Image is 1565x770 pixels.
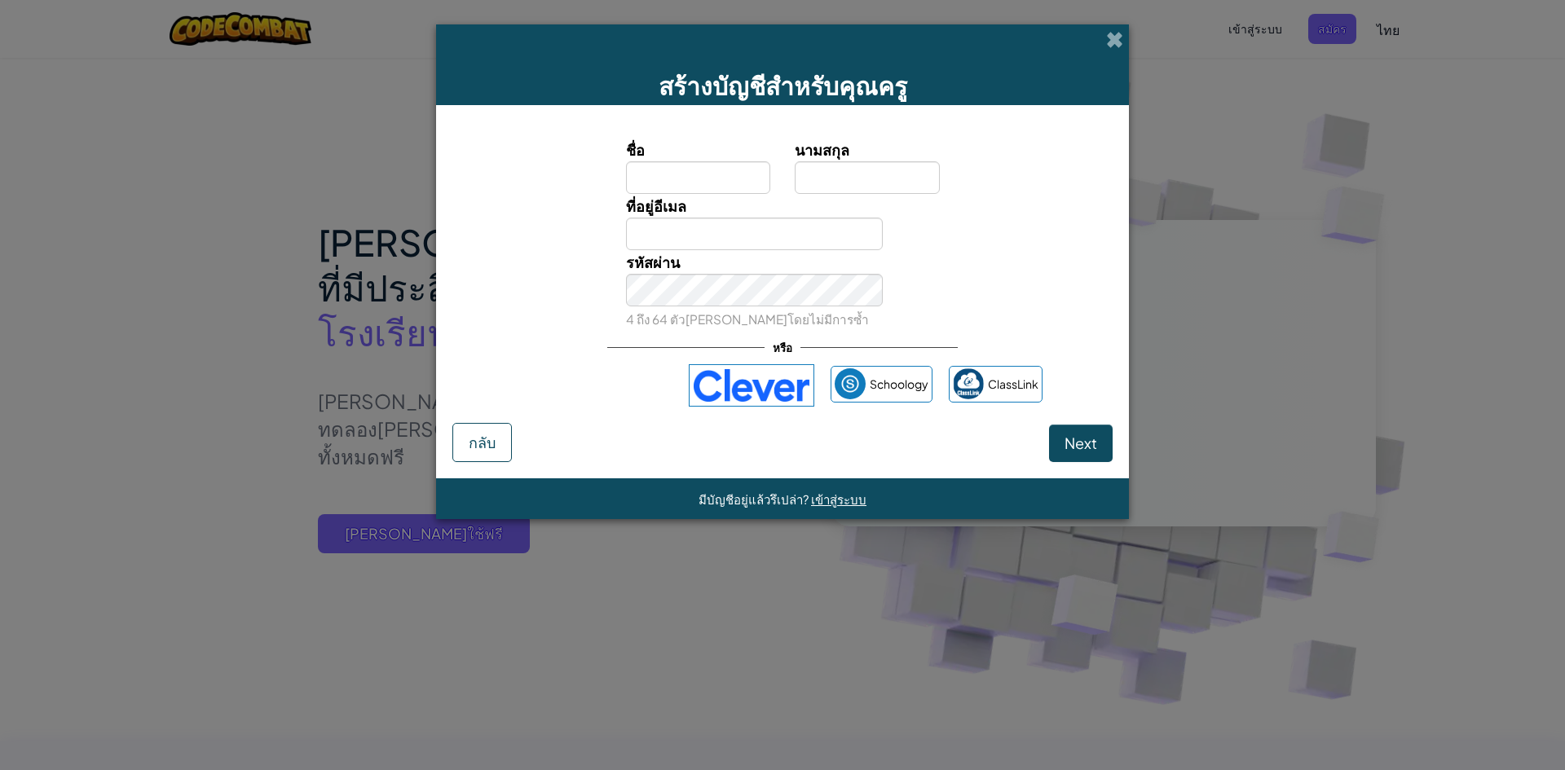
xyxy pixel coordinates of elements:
span: Next [1065,433,1097,452]
span: สร้างบัญชีสำหรับคุณครู [659,70,907,101]
span: ClassLink [988,372,1038,396]
span: หรือ [765,336,800,359]
span: มีบัญชีอยู่แล้วรึเปล่า? [699,491,811,507]
iframe: Sign in with Google Button [514,367,681,403]
img: clever-logo-blue.png [689,364,814,407]
img: schoology.png [835,368,866,399]
button: Next [1049,425,1113,462]
span: กลับ [469,433,496,451]
span: ชื่อ [626,140,645,159]
button: กลับ [452,423,512,462]
span: รหัสผ่าน [626,253,680,271]
span: นามสกุล [795,140,849,159]
span: ที่อยู่อีเมล [626,196,686,215]
small: 4 ถึง 64 ตัว[PERSON_NAME]โดยไม่มีการซ้ำ [626,311,869,327]
img: classlink-logo-small.png [953,368,984,399]
span: Schoology [870,372,928,396]
a: เข้าสู่ระบบ [811,491,866,507]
